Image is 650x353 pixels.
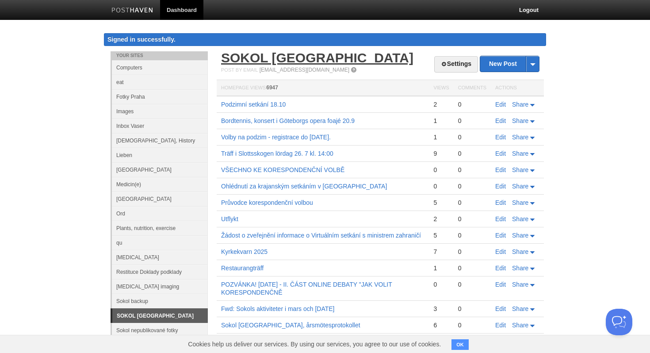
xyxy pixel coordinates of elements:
[112,323,208,338] a: Sokol nepublikované fotky
[433,182,449,190] div: 0
[495,199,506,206] a: Edit
[512,101,528,108] span: Share
[458,280,486,288] div: 0
[458,150,486,157] div: 0
[512,248,528,255] span: Share
[495,322,506,329] a: Edit
[221,215,238,223] a: Utflykt
[104,33,546,46] div: Signed in successfully.
[112,294,208,308] a: Sokol backup
[458,199,486,207] div: 0
[495,183,506,190] a: Edit
[606,309,632,335] iframe: Help Scout Beacon - Open
[495,248,506,255] a: Edit
[221,232,421,239] a: Žádost o zveřejnění informace o Virtuálním setkání s ministrem zahraničí
[221,67,258,73] span: Post by Email
[112,148,208,162] a: Lieben
[433,215,449,223] div: 2
[221,183,387,190] a: Ohlédnutí za krajanským setkáním v [GEOGRAPHIC_DATA]
[221,50,413,65] a: SOKOL [GEOGRAPHIC_DATA]
[221,150,333,157] a: Träff i Slottsskogen lördag 26. 7 kl. 14:00
[458,321,486,329] div: 0
[458,215,486,223] div: 0
[221,265,264,272] a: Restaurangträff
[512,281,528,288] span: Share
[491,80,544,96] th: Actions
[512,305,528,312] span: Share
[112,206,208,221] a: Ord
[454,80,491,96] th: Comments
[433,305,449,313] div: 3
[458,100,486,108] div: 0
[112,60,208,75] a: Computers
[112,192,208,206] a: [GEOGRAPHIC_DATA]
[433,321,449,329] div: 6
[480,56,539,72] a: New Post
[433,231,449,239] div: 5
[512,232,528,239] span: Share
[111,51,208,60] li: Your Sites
[458,133,486,141] div: 0
[458,166,486,174] div: 0
[512,322,528,329] span: Share
[495,101,506,108] a: Edit
[458,264,486,272] div: 0
[458,117,486,125] div: 0
[112,89,208,104] a: Fotky Praha
[429,80,453,96] th: Views
[221,101,286,108] a: Podzimní setkání 18.10
[433,117,449,125] div: 1
[112,133,208,148] a: [DEMOGRAPHIC_DATA], History
[433,100,449,108] div: 2
[112,119,208,133] a: Inbox Vaser
[433,166,449,174] div: 0
[433,199,449,207] div: 5
[112,309,208,323] a: SOKOL [GEOGRAPHIC_DATA]
[111,8,153,14] img: Posthaven-bar
[112,250,208,265] a: [MEDICAL_DATA]
[434,56,478,73] a: Settings
[495,305,506,312] a: Edit
[433,150,449,157] div: 9
[433,280,449,288] div: 0
[433,248,449,256] div: 7
[458,305,486,313] div: 0
[512,166,528,173] span: Share
[112,235,208,250] a: qu
[112,104,208,119] a: Images
[112,75,208,89] a: eat
[495,134,506,141] a: Edit
[512,265,528,272] span: Share
[512,183,528,190] span: Share
[433,264,449,272] div: 1
[112,162,208,177] a: [GEOGRAPHIC_DATA]
[433,133,449,141] div: 1
[221,199,313,206] a: Průvodce korespondenční volbou
[458,248,486,256] div: 0
[512,134,528,141] span: Share
[512,199,528,206] span: Share
[512,117,528,124] span: Share
[451,339,469,350] button: OK
[179,335,450,353] span: Cookies help us deliver our services. By using our services, you agree to our use of cookies.
[495,166,506,173] a: Edit
[221,134,331,141] a: Volby na podzim - registrace do [DATE].
[221,322,360,329] a: Sokol [GEOGRAPHIC_DATA], årsmötesprotokollet
[112,221,208,235] a: Plants, nutrition, exercise
[495,117,506,124] a: Edit
[495,150,506,157] a: Edit
[266,84,278,91] span: 6947
[221,248,268,255] a: Kyrkekvarn 2025
[495,215,506,223] a: Edit
[512,215,528,223] span: Share
[458,231,486,239] div: 0
[112,177,208,192] a: Medicin(e)
[495,232,506,239] a: Edit
[495,281,506,288] a: Edit
[221,117,355,124] a: Bordtennis, konsert i Göteborgs opera foajé 20.9
[221,166,344,173] a: VŠECHNO KE KORESPONDENČNÍ VOLBĚ
[221,305,334,312] a: Fwd: Sokols aktiviteter i mars och [DATE]
[112,279,208,294] a: [MEDICAL_DATA] imaging
[112,265,208,279] a: Restituce Doklady podklady
[495,265,506,272] a: Edit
